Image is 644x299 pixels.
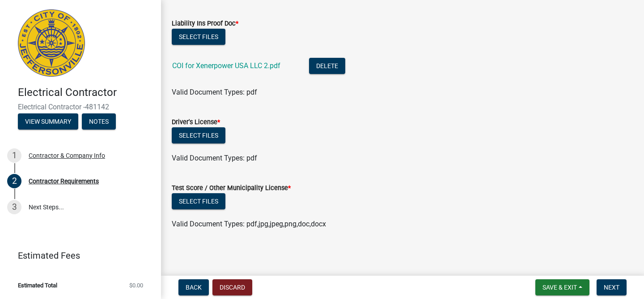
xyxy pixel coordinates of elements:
button: Delete [309,58,345,74]
h3: Style [4,28,131,38]
span: Valid Document Types: pdf,jpg,jpeg,png,doc,docx [172,220,326,228]
span: $0.00 [129,282,143,288]
span: Valid Document Types: pdf [172,88,257,96]
a: Estimated Fees [7,247,147,264]
button: Select files [172,127,225,143]
button: View Summary [18,113,78,130]
button: Back [178,279,209,295]
img: City of Jeffersonville, Indiana [18,9,85,77]
button: Notes [82,113,116,130]
div: Outline [4,4,131,12]
button: Save & Exit [535,279,589,295]
span: Valid Document Types: pdf [172,154,257,162]
div: 2 [7,174,21,188]
a: COI for Xenerpower USA LLC 2.pdf [172,61,280,70]
button: Discard [212,279,252,295]
span: Next [604,284,619,291]
wm-modal-confirm: Summary [18,118,78,126]
a: Back to Top [13,12,48,19]
span: Electrical Contractor -481142 [18,103,143,111]
label: Liability Ins Proof Doc [172,21,238,27]
div: 1 [7,148,21,163]
label: Font Size [4,54,31,62]
button: Select files [172,193,225,209]
label: Driver's License [172,119,220,126]
div: 3 [7,200,21,214]
wm-modal-confirm: Delete Document [309,62,345,71]
span: Back [186,284,202,291]
label: Test Score / Other Municipality License [172,185,291,191]
button: Next [597,279,627,295]
div: Contractor & Company Info [29,152,105,159]
span: Save & Exit [542,284,577,291]
span: 16 px [11,62,25,70]
wm-modal-confirm: Notes [82,118,116,126]
div: Contractor Requirements [29,178,99,184]
h4: Electrical Contractor [18,86,154,99]
span: Estimated Total [18,282,57,288]
button: Select files [172,29,225,45]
